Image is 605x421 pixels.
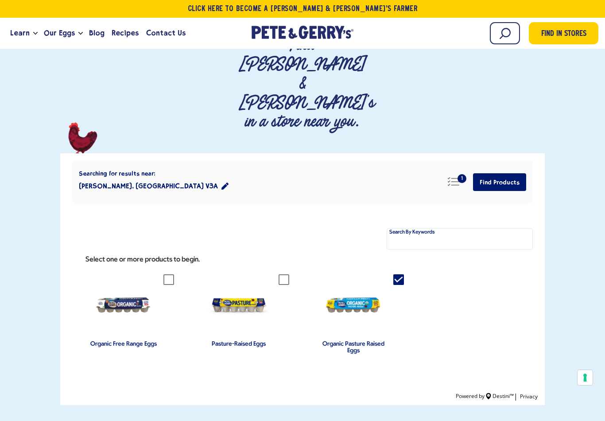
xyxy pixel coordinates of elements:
button: Your consent preferences for tracking technologies [578,370,593,385]
span: Contact Us [146,27,186,39]
button: Open the dropdown menu for Learn [33,32,38,35]
span: Learn [10,27,30,39]
span: Find in Stores [541,28,586,40]
input: Search [490,22,520,44]
span: Recipes [112,27,139,39]
p: Find [PERSON_NAME] & [PERSON_NAME]'s in a store near you. [239,35,366,131]
a: Find in Stores [529,22,598,44]
span: Blog [89,27,105,39]
a: Contact Us [143,21,189,45]
a: Learn [7,21,33,45]
span: Our Eggs [44,27,75,39]
button: Open the dropdown menu for Our Eggs [78,32,83,35]
a: Our Eggs [40,21,78,45]
a: Blog [85,21,108,45]
a: Recipes [108,21,142,45]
